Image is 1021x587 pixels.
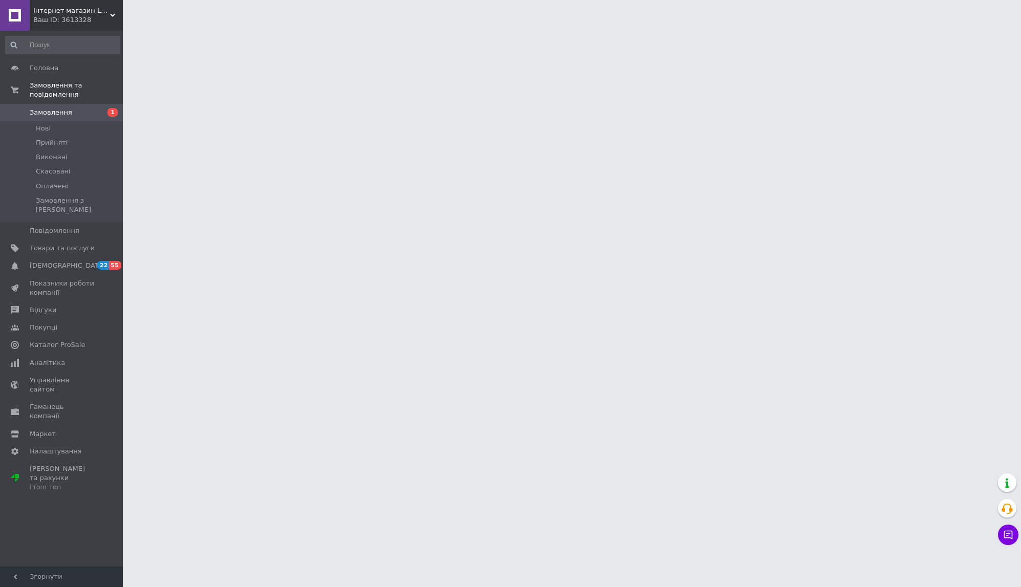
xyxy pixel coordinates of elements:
span: Товари та послуги [30,244,95,253]
div: Prom топ [30,483,95,492]
span: Нові [36,124,51,133]
span: Замовлення [30,108,72,117]
span: Маркет [30,429,56,439]
span: Виконані [36,153,68,162]
span: [DEMOGRAPHIC_DATA] [30,261,105,270]
span: 22 [97,261,109,270]
span: Гаманець компанії [30,402,95,421]
span: Відгуки [30,306,56,315]
span: Прийняті [36,138,68,147]
span: 1 [107,108,118,117]
span: Аналітика [30,358,65,367]
span: Покупці [30,323,57,332]
span: Інтернет магазин Lux Shop [33,6,110,15]
span: Каталог ProSale [30,340,85,350]
span: [PERSON_NAME] та рахунки [30,464,95,492]
span: Замовлення та повідомлення [30,81,123,99]
span: Головна [30,63,58,73]
span: Управління сайтом [30,376,95,394]
span: Показники роботи компанії [30,279,95,297]
button: Чат з покупцем [998,525,1018,545]
span: Скасовані [36,167,71,176]
div: Ваш ID: 3613328 [33,15,123,25]
input: Пошук [5,36,120,54]
span: Замовлення з [PERSON_NAME] [36,196,119,214]
span: 55 [109,261,121,270]
span: Налаштування [30,447,82,456]
span: Повідомлення [30,226,79,235]
span: Оплачені [36,182,68,191]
